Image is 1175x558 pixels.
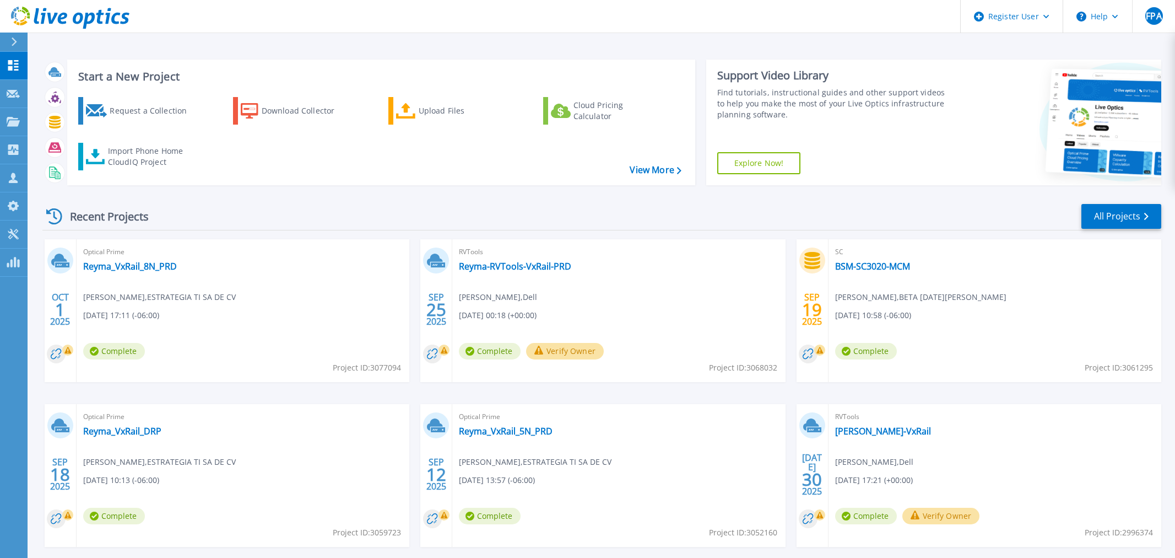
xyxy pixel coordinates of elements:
[83,309,159,321] span: [DATE] 17:11 (-06:00)
[543,97,666,125] a: Cloud Pricing Calculator
[388,97,511,125] a: Upload Files
[717,152,801,174] a: Explore Now!
[83,508,145,524] span: Complete
[459,309,537,321] span: [DATE] 00:18 (+00:00)
[1081,204,1161,229] a: All Projects
[709,362,777,374] span: Project ID: 3068032
[419,100,507,122] div: Upload Files
[1085,362,1153,374] span: Project ID: 3061295
[709,527,777,539] span: Project ID: 3052160
[50,289,71,330] div: OCT 2025
[835,291,1006,303] span: [PERSON_NAME] , BETA [DATE][PERSON_NAME]
[802,305,822,314] span: 19
[802,475,822,484] span: 30
[459,456,611,468] span: [PERSON_NAME] , ESTRATEGIA TI SA DE CV
[717,87,951,120] div: Find tutorials, instructional guides and other support videos to help you make the most of your L...
[262,100,350,122] div: Download Collector
[459,343,521,360] span: Complete
[50,470,70,479] span: 18
[802,454,822,495] div: [DATE] 2025
[78,71,681,83] h3: Start a New Project
[459,246,778,258] span: RVTools
[83,343,145,360] span: Complete
[333,362,401,374] span: Project ID: 3077094
[573,100,662,122] div: Cloud Pricing Calculator
[108,146,194,168] div: Import Phone Home CloudIQ Project
[835,411,1155,423] span: RVTools
[83,426,161,437] a: Reyma_VxRail_DRP
[459,426,553,437] a: Reyma_VxRail_5N_PRD
[835,309,911,321] span: [DATE] 10:58 (-06:00)
[630,165,681,175] a: View More
[50,454,71,495] div: SEP 2025
[55,305,65,314] span: 1
[835,474,913,486] span: [DATE] 17:21 (+00:00)
[42,203,164,230] div: Recent Projects
[526,343,604,360] button: Verify Owner
[83,261,177,272] a: Reyma_VxRail_8N_PRD
[1085,527,1153,539] span: Project ID: 2996374
[426,305,446,314] span: 25
[83,291,236,303] span: [PERSON_NAME] , ESTRATEGIA TI SA DE CV
[835,343,897,360] span: Complete
[83,456,236,468] span: [PERSON_NAME] , ESTRATEGIA TI SA DE CV
[802,289,822,330] div: SEP 2025
[902,508,980,524] button: Verify Owner
[835,261,910,272] a: BSM-SC3020-MCM
[83,474,159,486] span: [DATE] 10:13 (-06:00)
[426,470,446,479] span: 12
[83,411,403,423] span: Optical Prime
[426,454,447,495] div: SEP 2025
[717,68,951,83] div: Support Video Library
[459,508,521,524] span: Complete
[835,456,913,468] span: [PERSON_NAME] , Dell
[835,246,1155,258] span: SC
[78,97,201,125] a: Request a Collection
[110,100,198,122] div: Request a Collection
[835,426,931,437] a: [PERSON_NAME]-VxRail
[459,411,778,423] span: Optical Prime
[459,474,535,486] span: [DATE] 13:57 (-06:00)
[426,289,447,330] div: SEP 2025
[83,246,403,258] span: Optical Prime
[233,97,356,125] a: Download Collector
[459,261,571,272] a: Reyma-RVTools-VxRail-PRD
[1146,12,1161,20] span: FPA
[459,291,537,303] span: [PERSON_NAME] , Dell
[333,527,401,539] span: Project ID: 3059723
[835,508,897,524] span: Complete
